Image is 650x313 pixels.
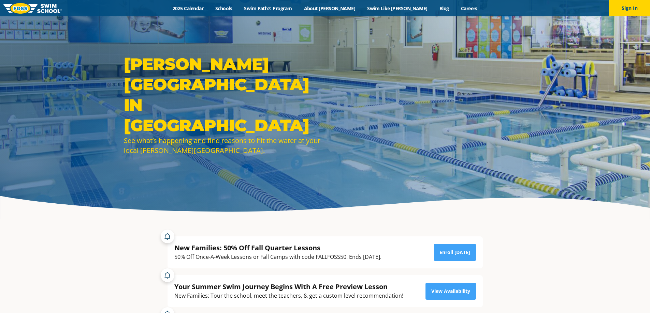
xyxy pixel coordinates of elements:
div: Your Summer Swim Journey Begins With A Free Preview Lesson [174,282,403,291]
a: About [PERSON_NAME] [298,5,361,12]
a: 2025 Calendar [167,5,210,12]
div: 50% Off Once-A-Week Lessons or Fall Camps with code FALLFOSS50. Ends [DATE]. [174,252,381,262]
div: See what’s happening and find reasons to hit the water at your local [PERSON_NAME][GEOGRAPHIC_DATA]. [124,136,322,155]
div: New Families: 50% Off Fall Quarter Lessons [174,243,381,252]
img: FOSS Swim School Logo [3,3,62,14]
div: New Families: Tour the school, meet the teachers, & get a custom level recommendation! [174,291,403,300]
a: Careers [455,5,483,12]
h1: [PERSON_NAME][GEOGRAPHIC_DATA] in [GEOGRAPHIC_DATA] [124,54,322,136]
a: View Availability [425,283,476,300]
a: Schools [210,5,238,12]
a: Swim Path® Program [238,5,298,12]
a: Swim Like [PERSON_NAME] [361,5,434,12]
a: Blog [433,5,455,12]
a: Enroll [DATE] [434,244,476,261]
